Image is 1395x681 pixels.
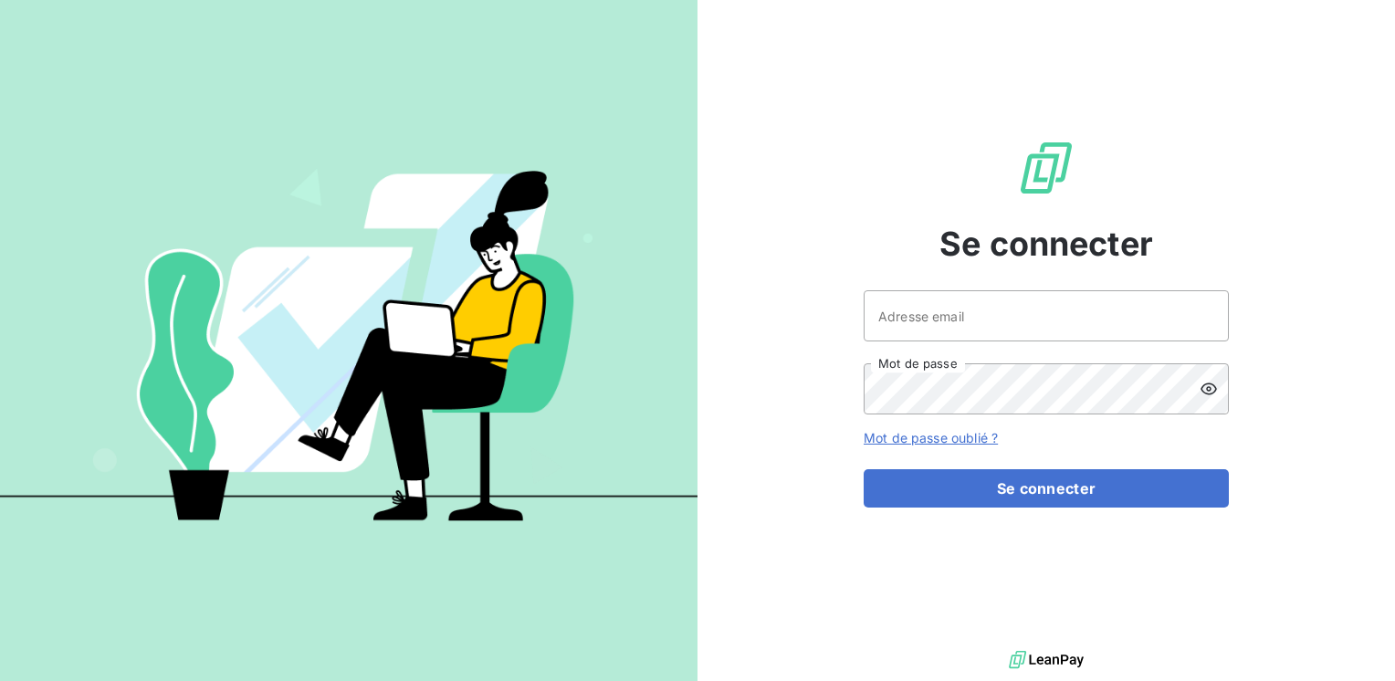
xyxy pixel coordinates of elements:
[864,430,998,445] a: Mot de passe oublié ?
[939,219,1153,268] span: Se connecter
[864,469,1229,508] button: Se connecter
[1009,646,1084,674] img: logo
[864,290,1229,341] input: placeholder
[1017,139,1075,197] img: Logo LeanPay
